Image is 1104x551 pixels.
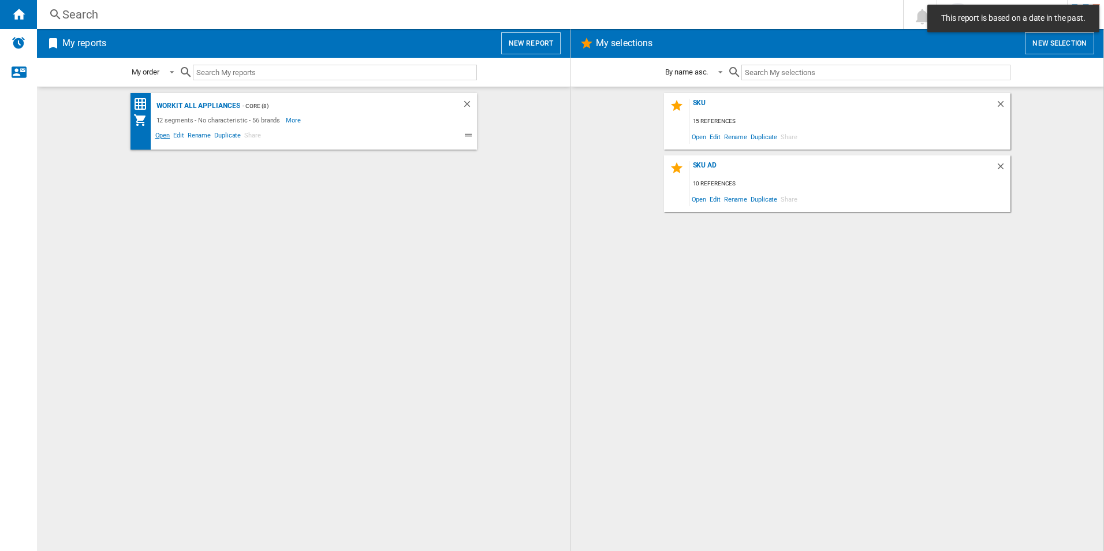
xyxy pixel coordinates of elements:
span: This report is based on a date in the past. [938,13,1089,24]
h2: My selections [594,32,655,54]
div: SKU AD [690,161,995,177]
div: sku [690,99,995,114]
div: 10 references [690,177,1010,191]
input: Search My selections [741,65,1010,80]
span: Open [154,130,172,144]
div: Search [62,6,873,23]
span: Duplicate [749,191,779,207]
div: Delete [462,99,477,113]
div: My Assortment [133,113,154,127]
span: Rename [186,130,212,144]
div: My order [132,68,159,76]
button: New selection [1025,32,1094,54]
div: Delete [995,161,1010,177]
h2: My reports [60,32,109,54]
img: alerts-logo.svg [12,36,25,50]
div: WorkIT all appliances [154,99,240,113]
span: Rename [722,191,749,207]
span: Share [779,191,799,207]
span: Open [690,191,708,207]
div: Delete [995,99,1010,114]
button: New report [501,32,561,54]
span: Duplicate [749,129,779,144]
span: Rename [722,129,749,144]
div: - Core (8) [240,99,438,113]
span: More [286,113,303,127]
div: 15 references [690,114,1010,129]
span: Duplicate [212,130,243,144]
span: Share [779,129,799,144]
span: Edit [171,130,186,144]
div: By name asc. [665,68,708,76]
span: Edit [708,191,722,207]
span: Share [243,130,263,144]
span: Open [690,129,708,144]
input: Search My reports [193,65,477,80]
div: Price Matrix [133,97,154,111]
span: Edit [708,129,722,144]
div: 12 segments - No characteristic - 56 brands [154,113,286,127]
